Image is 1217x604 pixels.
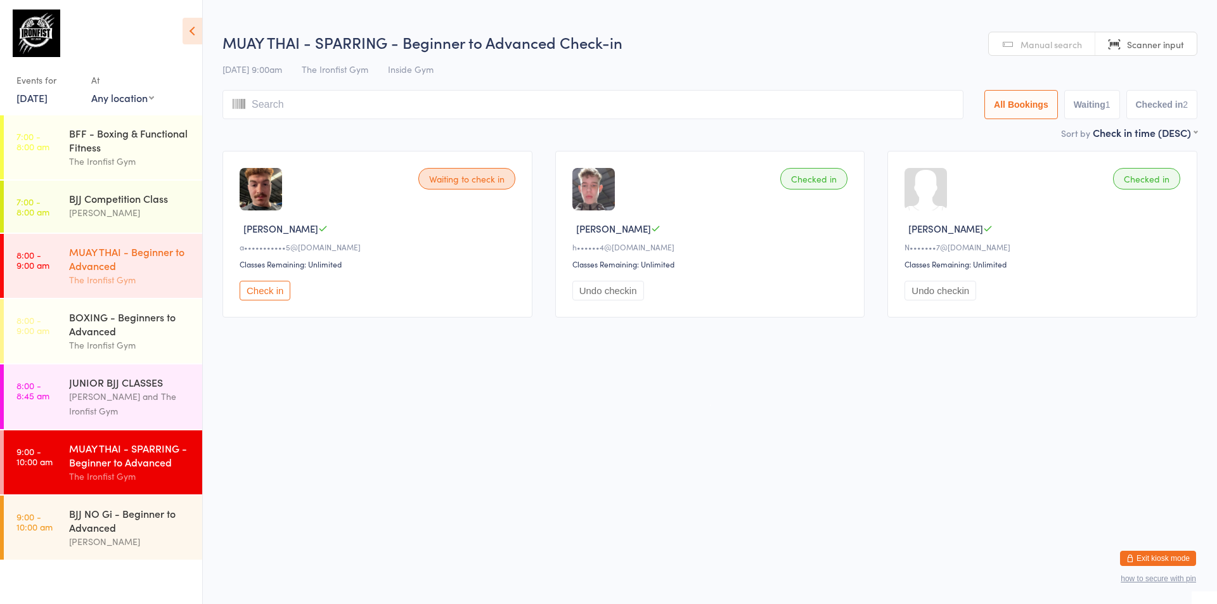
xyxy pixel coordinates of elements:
[572,259,852,269] div: Classes Remaining: Unlimited
[16,380,49,401] time: 8:00 - 8:45 am
[4,234,202,298] a: 8:00 -9:00 amMUAY THAI - Beginner to AdvancedThe Ironfist Gym
[908,222,983,235] span: [PERSON_NAME]
[1061,127,1090,139] label: Sort by
[388,63,434,75] span: Inside Gym
[1064,90,1120,119] button: Waiting1
[1121,574,1196,583] button: how to secure with pin
[1183,100,1188,110] div: 2
[1021,38,1082,51] span: Manual search
[69,191,191,205] div: BJJ Competition Class
[240,241,519,252] div: a•••••••••••5@[DOMAIN_NAME]
[69,469,191,484] div: The Ironfist Gym
[905,281,976,300] button: Undo checkin
[240,259,519,269] div: Classes Remaining: Unlimited
[16,91,48,105] a: [DATE]
[4,430,202,494] a: 9:00 -10:00 amMUAY THAI - SPARRING - Beginner to AdvancedThe Ironfist Gym
[69,534,191,549] div: [PERSON_NAME]
[984,90,1058,119] button: All Bookings
[4,181,202,233] a: 7:00 -8:00 amBJJ Competition Class[PERSON_NAME]
[1126,90,1198,119] button: Checked in2
[222,32,1197,53] h2: MUAY THAI - SPARRING - Beginner to Advanced Check-in
[418,168,515,190] div: Waiting to check in
[905,241,1184,252] div: N•••••••7@[DOMAIN_NAME]
[16,196,49,217] time: 7:00 - 8:00 am
[572,241,852,252] div: h••••••4@[DOMAIN_NAME]
[222,90,963,119] input: Search
[576,222,651,235] span: [PERSON_NAME]
[16,315,49,335] time: 8:00 - 9:00 am
[1120,551,1196,566] button: Exit kiosk mode
[572,281,644,300] button: Undo checkin
[240,168,282,210] img: image1754886519.png
[69,338,191,352] div: The Ironfist Gym
[572,168,615,210] img: image1684982184.png
[4,299,202,363] a: 8:00 -9:00 amBOXING - Beginners to AdvancedThe Ironfist Gym
[1105,100,1111,110] div: 1
[240,281,290,300] button: Check in
[302,63,368,75] span: The Ironfist Gym
[69,154,191,169] div: The Ironfist Gym
[1127,38,1184,51] span: Scanner input
[16,511,53,532] time: 9:00 - 10:00 am
[905,259,1184,269] div: Classes Remaining: Unlimited
[13,10,60,57] img: The Ironfist Gym
[69,205,191,220] div: [PERSON_NAME]
[69,273,191,287] div: The Ironfist Gym
[16,250,49,270] time: 8:00 - 9:00 am
[243,222,318,235] span: [PERSON_NAME]
[4,364,202,429] a: 8:00 -8:45 amJUNIOR BJJ CLASSES[PERSON_NAME] and The Ironfist Gym
[4,496,202,560] a: 9:00 -10:00 amBJJ NO Gi - Beginner to Advanced[PERSON_NAME]
[4,115,202,179] a: 7:00 -8:00 amBFF - Boxing & Functional FitnessThe Ironfist Gym
[69,245,191,273] div: MUAY THAI - Beginner to Advanced
[69,126,191,154] div: BFF - Boxing & Functional Fitness
[16,131,49,151] time: 7:00 - 8:00 am
[69,441,191,469] div: MUAY THAI - SPARRING - Beginner to Advanced
[780,168,847,190] div: Checked in
[91,91,154,105] div: Any location
[16,70,79,91] div: Events for
[1113,168,1180,190] div: Checked in
[69,310,191,338] div: BOXING - Beginners to Advanced
[91,70,154,91] div: At
[69,506,191,534] div: BJJ NO Gi - Beginner to Advanced
[222,63,282,75] span: [DATE] 9:00am
[1093,125,1197,139] div: Check in time (DESC)
[16,446,53,466] time: 9:00 - 10:00 am
[69,375,191,389] div: JUNIOR BJJ CLASSES
[69,389,191,418] div: [PERSON_NAME] and The Ironfist Gym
